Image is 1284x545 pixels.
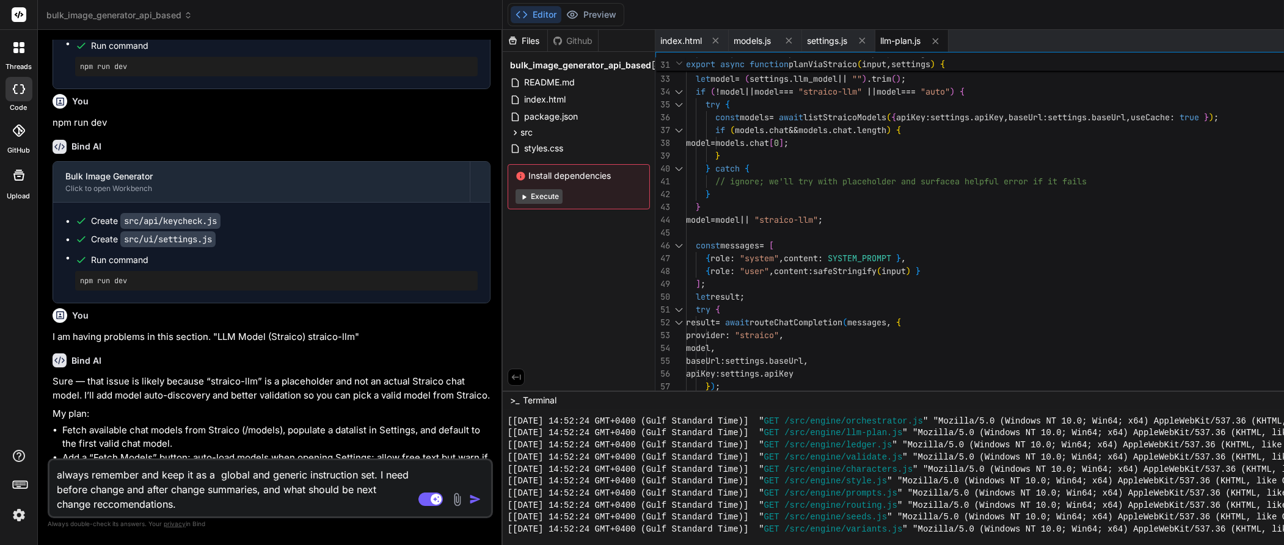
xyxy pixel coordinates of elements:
[706,189,710,200] span: }
[774,137,779,148] span: 0
[769,265,774,276] span: ,
[655,201,670,214] div: 43
[833,125,852,135] span: chat
[1180,112,1199,123] span: true
[735,73,740,84] span: =
[686,137,710,148] span: model
[764,368,793,379] span: apiKey
[852,73,862,84] span: ""
[510,394,519,406] span: >_
[730,253,735,264] span: :
[49,460,417,511] textarea: always remember and keep it as a global and generic instruction set. I need before change and aft...
[696,86,706,97] span: if
[720,368,759,379] span: settings
[857,59,862,70] span: (
[1004,112,1009,123] span: ,
[715,381,720,392] span: ;
[508,500,764,512] span: [[DATE] 14:52:24 GMT+0400 (Gulf Standard Time)] "
[53,375,491,402] p: Sure — that issue is likely because “straico-llm” is a placeholder and not an actual Straico chat...
[803,112,886,123] span: listStraicoModels
[7,191,31,201] label: Upload
[720,59,745,70] span: async
[740,214,750,225] span: ||
[950,86,955,97] span: )
[696,201,701,212] span: }
[62,424,491,451] li: Fetch available chat models from Straico (/models), populate a datalist in Settings, and default ...
[671,316,687,329] div: Click to collapse the range.
[696,304,710,315] span: try
[750,59,789,70] span: function
[91,40,478,52] span: Run command
[511,6,561,23] button: Editor
[71,355,101,367] h6: Bind AI
[784,524,902,536] span: /src/engine/variants.js
[764,524,779,536] span: GET
[1043,112,1048,123] span: :
[798,125,828,135] span: models
[896,125,901,135] span: {
[720,86,745,97] span: model
[740,291,745,302] span: ;
[754,86,779,97] span: model
[53,330,491,344] p: I am having problems in this section. "LLM Model (Straico) straico-llm"
[784,500,897,512] span: /src/engine/routing.js
[655,239,670,252] div: 46
[1048,112,1087,123] span: settings
[901,86,916,97] span: ===
[784,488,897,500] span: /src/engine/prompts.js
[523,109,579,124] span: package.json
[686,330,725,341] span: provider
[655,73,670,85] div: 33
[5,62,32,72] label: threads
[750,73,789,84] span: settings
[784,427,902,439] span: /src/engine/llm-plan.js
[660,35,702,47] span: index.html
[784,137,789,148] span: ;
[655,367,670,380] div: 56
[1204,112,1209,123] span: }
[696,73,710,84] span: let
[750,137,769,148] span: chat
[655,252,670,265] div: 47
[48,518,493,530] p: Always double-check its answers. Your in Bind
[877,265,881,276] span: (
[784,416,923,428] span: /src/engine/orchestrator.js
[655,98,670,111] div: 35
[880,35,921,47] span: llm-plan.js
[715,317,720,328] span: =
[508,452,764,464] span: [[DATE] 14:52:24 GMT+0400 (Gulf Standard Time)] "
[720,240,759,251] span: messages
[930,59,935,70] span: )
[1214,112,1219,123] span: ;
[769,355,803,366] span: baseUrl
[71,140,101,153] h6: Bind AI
[891,59,930,70] span: settings
[847,317,886,328] span: messages
[655,278,670,291] div: 49
[710,214,715,225] span: =
[789,73,793,84] span: .
[764,452,779,464] span: GET
[715,214,740,225] span: model
[740,265,769,276] span: "user"
[710,291,740,302] span: result
[764,488,779,500] span: GET
[710,137,715,148] span: =
[807,35,847,47] span: settings.js
[671,98,687,111] div: Click to collapse the range.
[508,416,764,428] span: [[DATE] 14:52:24 GMT+0400 (Gulf Standard Time)] "
[1209,112,1214,123] span: )
[715,125,725,135] span: if
[508,524,764,536] span: [[DATE] 14:52:24 GMT+0400 (Gulf Standard Time)] "
[696,240,720,251] span: const
[686,368,715,379] span: apiKey
[735,125,764,135] span: models
[896,112,925,123] span: apiKey
[925,112,930,123] span: :
[686,59,715,70] span: export
[886,112,891,123] span: (
[906,265,911,276] span: )
[715,176,955,187] span: // ignore; we'll try with placeholder and surface
[710,73,735,84] span: model
[891,73,896,84] span: (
